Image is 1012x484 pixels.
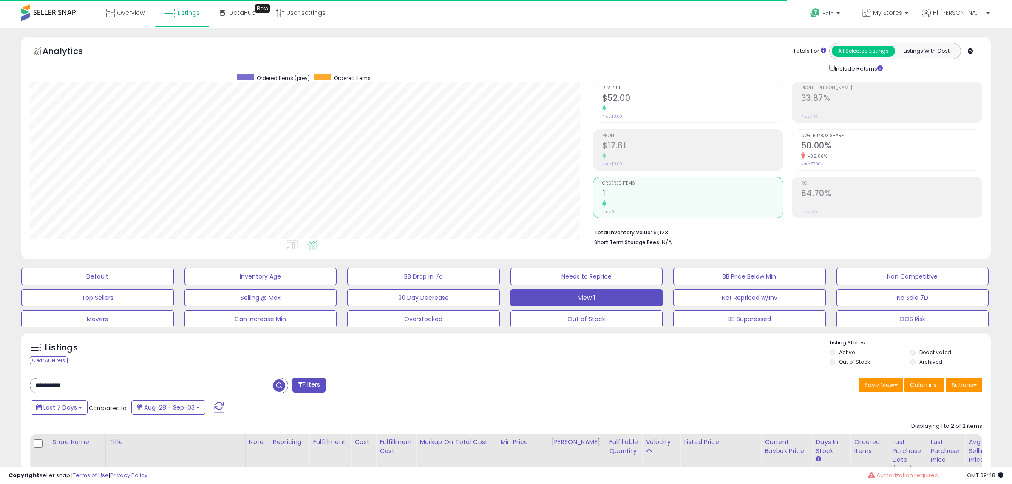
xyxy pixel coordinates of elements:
span: Columns [910,381,937,389]
button: Selling @ Max [184,289,337,306]
div: Markup on Total Cost [420,438,493,447]
button: Movers [21,310,174,327]
button: Aug-28 - Sep-03 [131,400,205,415]
label: Archived [919,358,942,365]
h5: Analytics [43,45,99,59]
span: Ordered Items [602,181,783,186]
button: All Selected Listings [832,46,895,57]
button: OOS Risk [836,310,989,327]
i: Get Help [810,8,820,18]
span: Profit [602,134,783,138]
li: $1,123 [594,227,976,237]
label: Deactivated [919,349,951,356]
div: Avg Selling Price [969,438,1000,464]
div: Last Purchase Price [930,438,961,464]
th: The percentage added to the cost of goods (COGS) that forms the calculator for Min & Max prices. [416,434,497,477]
button: Last 7 Days [31,400,88,415]
span: ROI [801,181,982,186]
button: Default [21,268,174,285]
button: Top Sellers [21,289,174,306]
button: View 1 [510,289,663,306]
span: DataHub [229,9,256,17]
a: Help [803,1,848,28]
a: Terms of Use [73,471,109,479]
b: Total Inventory Value: [594,229,652,236]
button: Can Increase Min [184,310,337,327]
span: My Stores [873,9,902,17]
span: Avg. Buybox Share [801,134,982,138]
div: Ordered Items [854,438,885,456]
button: Inventory Age [184,268,337,285]
small: Prev: $0.00 [602,114,622,119]
div: Repricing [273,438,306,447]
div: Displaying 1 to 2 of 2 items [911,422,982,430]
button: Save View [859,378,903,392]
small: Prev: N/A [801,114,818,119]
h2: 33.87% [801,93,982,105]
h2: 50.00% [801,141,982,152]
div: Velocity [646,438,677,447]
label: Out of Stock [839,358,870,365]
div: seller snap | | [9,472,147,480]
span: Compared to: [89,404,128,412]
button: Needs to Reprice [510,268,663,285]
div: Fulfillment [313,438,347,447]
span: Ordered Items [334,74,371,82]
span: Overview [117,9,145,17]
p: Listing States: [830,339,991,347]
small: Days In Stock. [816,456,821,463]
small: Prev: N/A [801,209,818,214]
div: Fulfillable Quantity [609,438,638,456]
h2: $52.00 [602,93,783,105]
span: Listings [178,9,200,17]
button: Overstocked [347,310,500,327]
label: Active [839,349,855,356]
h2: 1 [602,188,783,200]
button: Listings With Cost [895,46,958,57]
div: Fulfillment Cost [380,438,412,456]
span: Last 7 Days [43,403,77,412]
b: Short Term Storage Fees: [594,239,660,246]
button: Not Repriced w/Inv [673,289,826,306]
button: Actions [946,378,982,392]
h2: $17.61 [602,141,783,152]
div: Last Purchase Date (GMT) [892,438,923,473]
div: Totals For [793,47,826,55]
span: Help [822,10,834,17]
span: Aug-28 - Sep-03 [144,403,195,412]
div: Store Name [52,438,102,447]
div: Days In Stock [816,438,847,456]
span: Hi [PERSON_NAME] [933,9,984,17]
span: Ordered Items (prev) [257,74,310,82]
span: Profit [PERSON_NAME] [801,86,982,91]
div: Cost [354,438,372,447]
h5: Listings [45,342,78,354]
div: [PERSON_NAME] [551,438,602,447]
button: Non Competitive [836,268,989,285]
span: N/A [662,238,672,246]
div: Min Price [500,438,544,447]
span: Revenue [602,86,783,91]
button: Filters [292,378,326,393]
small: Prev: 77.00% [801,162,823,167]
small: Prev: $0.00 [602,162,622,167]
div: Current Buybox Price [765,438,808,456]
button: BB Suppressed [673,310,826,327]
a: Hi [PERSON_NAME] [922,9,990,28]
button: Out of Stock [510,310,663,327]
small: Prev: 0 [602,209,614,214]
h2: 84.70% [801,188,982,200]
button: Columns [904,378,944,392]
div: Title [109,438,242,447]
button: BB Drop in 7d [347,268,500,285]
div: Listed Price [684,438,757,447]
button: BB Price Below Min [673,268,826,285]
button: 30 Day Decrease [347,289,500,306]
small: -35.06% [805,153,828,159]
a: Privacy Policy [110,471,147,479]
div: Tooltip anchor [255,4,270,13]
strong: Copyright [9,471,40,479]
button: No Sale 7D [836,289,989,306]
div: Clear All Filters [30,356,68,364]
span: 2025-09-12 09:48 GMT [967,471,1003,479]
